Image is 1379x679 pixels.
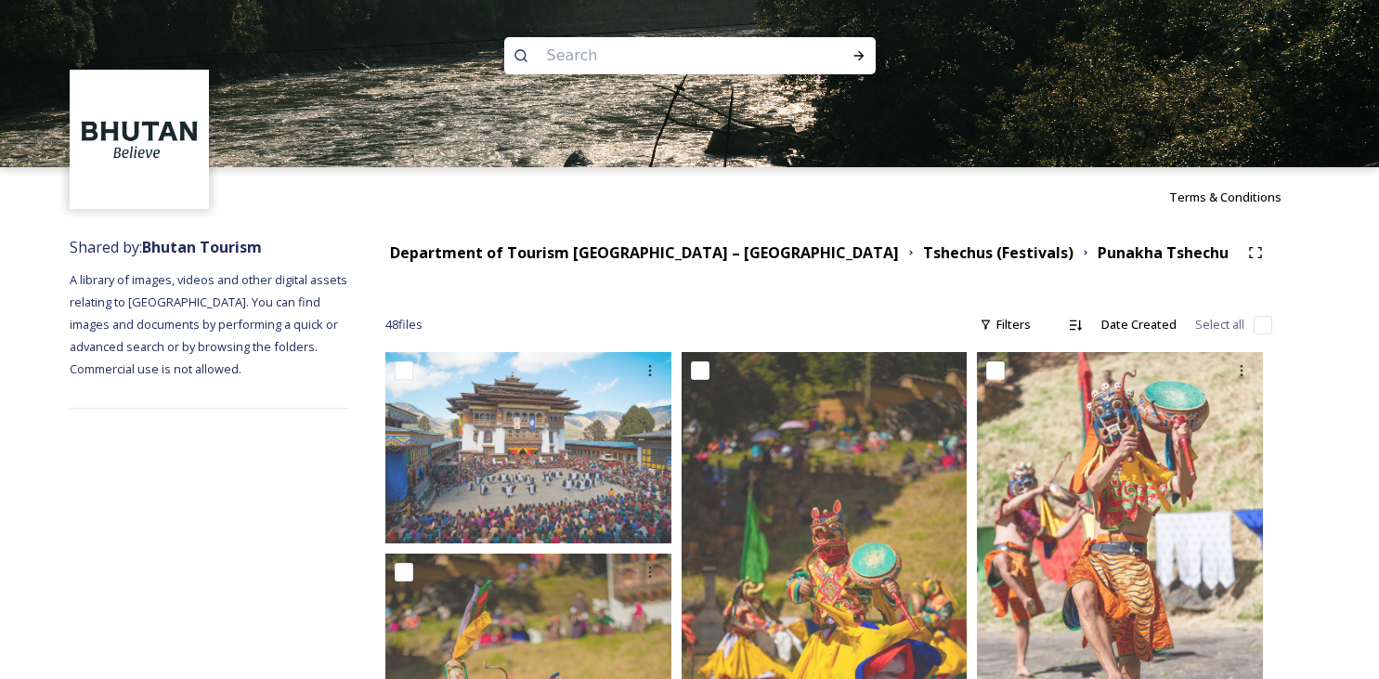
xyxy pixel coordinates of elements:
[385,352,671,542] img: DSC02111.jpg
[390,242,899,263] strong: Department of Tourism [GEOGRAPHIC_DATA] – [GEOGRAPHIC_DATA]
[538,35,792,76] input: Search
[1092,307,1186,343] div: Date Created
[70,271,350,377] span: A library of images, videos and other digital assets relating to [GEOGRAPHIC_DATA]. You can find ...
[142,237,262,257] strong: Bhutan Tourism
[1169,186,1309,208] a: Terms & Conditions
[70,237,262,257] span: Shared by:
[970,307,1040,343] div: Filters
[923,242,1073,263] strong: Tshechus (Festivals)
[385,316,423,333] span: 48 file s
[1195,316,1244,333] span: Select all
[72,72,207,207] img: BT_Logo_BB_Lockup_CMYK_High%2520Res.jpg
[1169,189,1281,205] span: Terms & Conditions
[1098,242,1229,263] strong: Punakha Tshechu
